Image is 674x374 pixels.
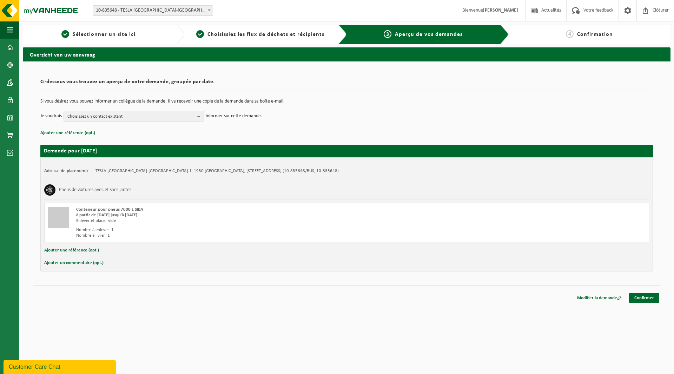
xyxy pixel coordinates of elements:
[483,8,518,13] strong: [PERSON_NAME]
[566,30,574,38] span: 4
[40,129,95,138] button: Ajouter une référence (opt.)
[93,6,213,15] span: 10-835648 - TESLA BELGIUM-BRUSSEL 1 - ZAVENTEM
[188,30,332,39] a: 2Choisissiez les flux de déchets et récipients
[196,30,204,38] span: 2
[572,293,627,303] a: Modifier la demande
[64,111,204,122] button: Choisissez un contact existant
[4,359,117,374] iframe: chat widget
[40,111,62,122] p: Je voudrais
[26,30,171,39] a: 1Sélectionner un site ici
[95,168,339,174] td: TESLA [GEOGRAPHIC_DATA]-[GEOGRAPHIC_DATA] 1, 1930 [GEOGRAPHIC_DATA], [STREET_ADDRESS] (10-835648/...
[76,207,143,212] span: Conteneur pour pneus 7000 L SIBA
[44,148,97,154] strong: Demande pour [DATE]
[206,111,262,122] p: informer sur cette demande.
[40,99,653,104] p: Si vous désirez vous pouvez informer un collègue de la demande. Il va recevoir une copie de la de...
[76,227,375,233] div: Nombre à enlever: 1
[384,30,391,38] span: 3
[61,30,69,38] span: 1
[44,246,99,255] button: Ajouter une référence (opt.)
[76,213,137,217] strong: à partir de [DATE] jusqu'à [DATE]
[73,32,136,37] span: Sélectionner un site ici
[44,169,88,173] strong: Adresse de placement:
[629,293,659,303] a: Confirmer
[76,233,375,238] div: Nombre à livrer: 1
[67,111,194,122] span: Choisissez un contact existant
[44,258,104,268] button: Ajouter un commentaire (opt.)
[93,5,213,16] span: 10-835648 - TESLA BELGIUM-BRUSSEL 1 - ZAVENTEM
[395,32,463,37] span: Aperçu de vos demandes
[59,184,131,196] h3: Pneus de voitures avec et sans jantes
[207,32,324,37] span: Choisissiez les flux de déchets et récipients
[40,79,653,88] h2: Ci-dessous vous trouvez un aperçu de votre demande, groupée par date.
[76,218,375,224] div: Enlever et placer vide
[577,32,613,37] span: Confirmation
[23,47,670,61] h2: Overzicht van uw aanvraag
